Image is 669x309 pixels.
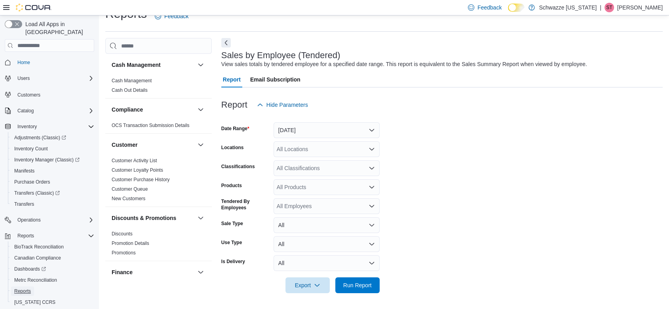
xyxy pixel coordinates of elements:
span: Transfers [14,201,34,207]
span: Dashboards [11,264,94,274]
span: Home [17,59,30,66]
button: Finance [196,267,205,277]
button: Reports [14,231,37,241]
a: Inventory Count [11,144,51,154]
span: Dashboards [14,266,46,272]
span: Hide Parameters [266,101,308,109]
span: Catalog [14,106,94,116]
span: Customers [14,89,94,99]
span: Transfers (Classic) [11,188,94,198]
span: BioTrack Reconciliation [11,242,94,252]
h3: Cash Management [112,61,161,69]
span: Metrc Reconciliation [11,275,94,285]
span: Purchase Orders [11,177,94,187]
button: Catalog [14,106,37,116]
a: [US_STATE] CCRS [11,298,59,307]
label: Date Range [221,125,249,132]
span: [US_STATE] CCRS [14,299,55,305]
span: Cash Management [112,78,152,84]
button: Open list of options [369,146,375,152]
span: Customer Activity List [112,157,157,164]
a: Inventory Manager (Classic) [11,155,83,165]
span: Inventory [17,123,37,130]
button: Inventory [2,121,97,132]
a: OCS Transaction Submission Details [112,123,190,128]
span: OCS Transaction Submission Details [112,122,190,129]
a: Customer Loyalty Points [112,167,163,173]
span: Adjustments (Classic) [14,135,66,141]
span: Customer Queue [112,186,148,192]
button: [DATE] [274,122,380,138]
span: Home [14,57,94,67]
button: Customers [2,89,97,100]
label: Classifications [221,163,255,170]
h3: Sales by Employee (Tendered) [221,51,340,60]
span: Reports [14,288,31,294]
button: Reports [8,286,97,297]
button: Hide Parameters [254,97,311,113]
a: Transfers [11,199,37,209]
span: Inventory Count [11,144,94,154]
button: Operations [14,215,44,225]
span: Inventory Manager (Classic) [14,157,80,163]
button: Compliance [112,106,194,114]
button: Purchase Orders [8,176,97,188]
span: Customers [17,92,40,98]
span: Inventory [14,122,94,131]
div: Customer [105,156,212,207]
button: Cash Management [196,60,205,70]
span: Run Report [343,281,372,289]
a: Dashboards [8,264,97,275]
a: Metrc Reconciliation [11,275,60,285]
h3: Finance [112,268,133,276]
span: Purchase Orders [14,179,50,185]
h3: Report [221,100,247,110]
span: Catalog [17,108,34,114]
input: Dark Mode [508,4,525,12]
a: Adjustments (Classic) [8,132,97,143]
a: Dashboards [11,264,49,274]
span: Customer Purchase History [112,176,170,183]
button: Discounts & Promotions [112,214,194,222]
a: Adjustments (Classic) [11,133,69,142]
button: Metrc Reconciliation [8,275,97,286]
button: Operations [2,214,97,226]
span: Promotion Details [112,240,149,246]
span: Feedback [164,12,188,20]
button: Users [14,74,33,83]
label: Is Delivery [221,258,245,265]
button: Next [221,38,231,47]
span: Users [17,75,30,82]
button: Customer [196,140,205,150]
span: Cash Out Details [112,87,148,93]
span: Reports [17,233,34,239]
a: Promotions [112,250,136,256]
a: New Customers [112,196,145,201]
button: Inventory [14,122,40,131]
a: Transfers (Classic) [11,188,63,198]
button: Discounts & Promotions [196,213,205,223]
button: Export [285,277,330,293]
label: Use Type [221,239,242,246]
p: | [600,3,601,12]
span: BioTrack Reconciliation [14,244,64,250]
h3: Compliance [112,106,143,114]
span: Load All Apps in [GEOGRAPHIC_DATA] [22,20,94,36]
button: Reports [2,230,97,241]
a: Inventory Manager (Classic) [8,154,97,165]
label: Products [221,182,242,189]
span: Canadian Compliance [14,255,61,261]
button: Transfers [8,199,97,210]
button: Cash Management [112,61,194,69]
h3: Customer [112,141,137,149]
a: Reports [11,286,34,296]
div: Finance [105,283,212,305]
span: Adjustments (Classic) [11,133,94,142]
span: Feedback [477,4,502,11]
div: Sarah Tipton [604,3,614,12]
button: Open list of options [369,184,375,190]
span: Operations [17,217,41,223]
